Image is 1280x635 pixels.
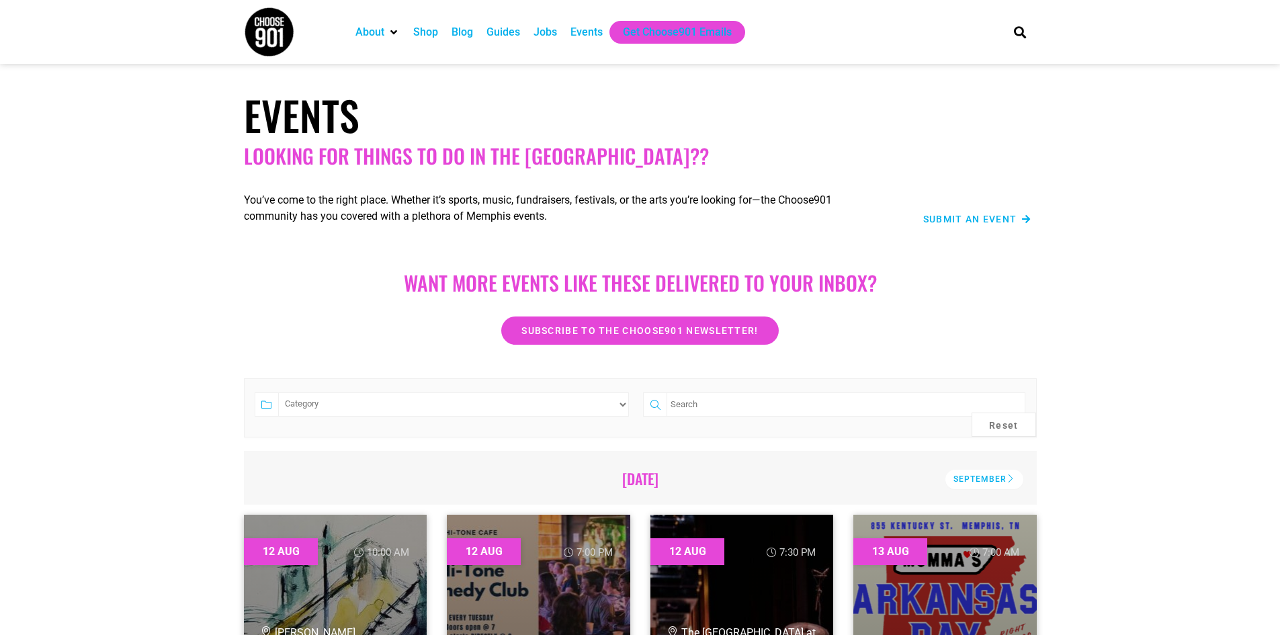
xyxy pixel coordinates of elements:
[257,271,1023,295] h2: Want more EVENTS LIKE THESE DELIVERED TO YOUR INBOX?
[349,21,991,44] nav: Main nav
[452,24,473,40] a: Blog
[534,24,557,40] a: Jobs
[667,392,1025,417] input: Search
[244,91,1037,139] h1: Events
[570,24,603,40] a: Events
[923,214,1017,224] span: Submit an Event
[263,470,1018,487] h2: [DATE]
[355,24,384,40] a: About
[623,24,732,40] a: Get Choose901 Emails
[244,144,1037,168] h2: Looking for things to do in the [GEOGRAPHIC_DATA]??
[501,316,778,345] a: Subscribe to the Choose901 newsletter!
[1009,21,1031,43] div: Search
[349,21,407,44] div: About
[413,24,438,40] a: Shop
[486,24,520,40] a: Guides
[244,192,876,224] p: You’ve come to the right place. Whether it’s sports, music, fundraisers, festivals, or the arts y...
[521,326,758,335] span: Subscribe to the Choose901 newsletter!
[972,413,1036,437] button: Reset
[923,214,1031,224] a: Submit an Event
